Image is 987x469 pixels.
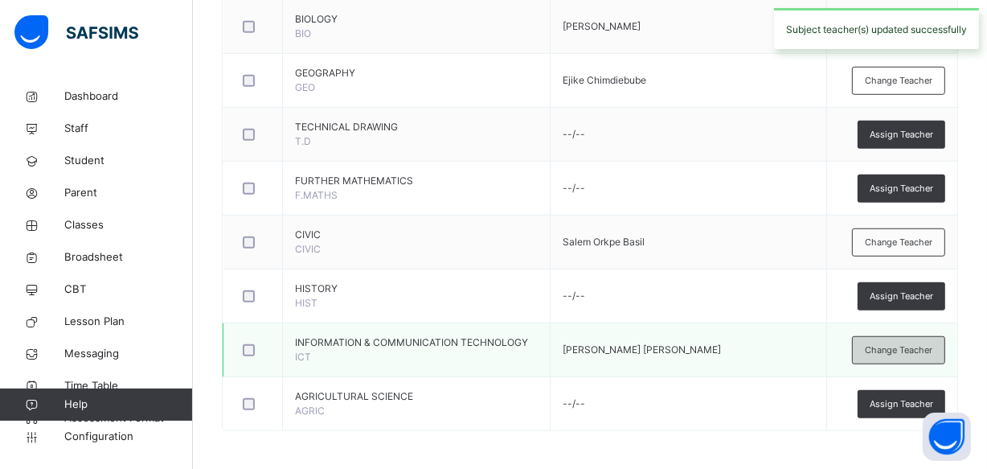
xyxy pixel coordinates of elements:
button: Open asap [923,413,971,461]
span: Change Teacher [865,236,932,249]
span: T.D [295,135,311,147]
span: Help [64,397,192,413]
span: Lesson Plan [64,314,193,330]
img: safsims [14,15,138,49]
span: [PERSON_NAME] [563,20,641,32]
span: CBT [64,282,193,298]
span: Messaging [64,346,193,362]
span: Change Teacher [865,344,932,357]
span: Staff [64,121,193,137]
td: --/-- [551,162,827,216]
span: ICT [295,351,311,363]
span: INFORMATION & COMMUNICATION TECHNOLOGY [295,335,538,350]
span: GEO [295,81,315,93]
span: Configuration [64,429,192,445]
span: BIOLOGY [295,12,538,27]
span: BIO [295,27,311,39]
span: Assign Teacher [870,290,933,303]
span: CIVIC [295,243,321,255]
span: FURTHER MATHEMATICS [295,174,538,188]
td: --/-- [551,269,827,323]
span: F.MATHS [295,189,338,201]
span: Classes [64,217,193,233]
span: Assign Teacher [870,182,933,195]
div: Subject teacher(s) updated successfully [774,8,979,49]
span: AGRIC [295,405,325,417]
span: Student [64,153,193,169]
span: Salem Orkpe Basil [563,236,645,248]
span: AGRICULTURAL SCIENCE [295,389,538,404]
span: HISTORY [295,282,538,296]
span: GEOGRAPHY [295,66,538,80]
span: Ejike Chimdiebube [563,74,646,86]
span: Time Table [64,378,193,394]
span: Dashboard [64,88,193,105]
span: [PERSON_NAME] [PERSON_NAME] [563,344,721,356]
span: Parent [64,185,193,201]
td: --/-- [551,108,827,162]
span: CIVIC [295,228,538,242]
span: Change Teacher [865,74,932,88]
span: TECHNICAL DRAWING [295,120,538,134]
span: Broadsheet [64,249,193,265]
span: Assign Teacher [870,128,933,142]
span: HIST [295,297,317,309]
span: Assign Teacher [870,397,933,411]
td: --/-- [551,377,827,431]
